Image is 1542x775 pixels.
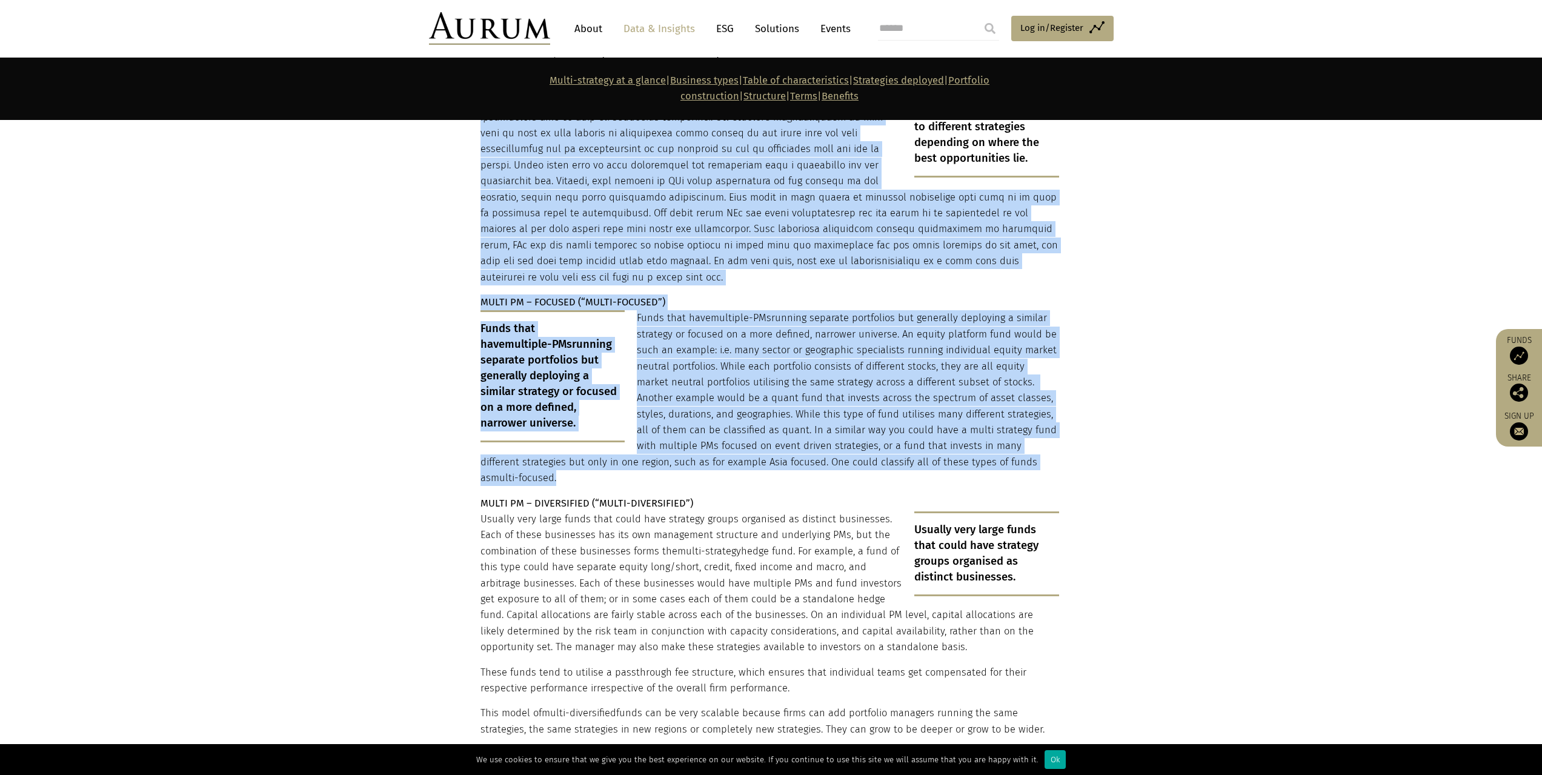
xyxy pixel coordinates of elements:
[550,75,666,86] a: Multi-strategy at a glance
[480,497,693,509] span: MULTI PM – DIVERSIFIED (“MULTI-DIVERSIFIED”)
[710,18,740,40] a: ESG
[1510,422,1528,441] img: Sign up to our newsletter
[817,90,822,102] strong: |
[480,310,625,442] p: Funds that have running separate portfolios but generally deploying a similar strategy or focused...
[670,75,739,86] a: Business types
[480,310,1059,486] p: Funds that have running separate portfolios but generally deploying a similar strategy or focused...
[853,75,944,86] a: Strategies deployed
[822,90,859,102] a: Benefits
[542,707,616,719] span: multi-diversified
[914,511,1059,596] p: Usually very large funds that could have strategy groups organised as distinct businesses.
[480,665,1059,697] p: These funds tend to utilise a passthrough fee structure, which ensures that individual teams get ...
[749,18,805,40] a: Solutions
[1510,347,1528,365] img: Access Funds
[1502,411,1536,441] a: Sign up
[1510,384,1528,402] img: Share this post
[429,12,550,45] img: Aurum
[480,705,1059,737] p: This model of funds can be very scalable because firms can add portfolio managers running the sam...
[1011,16,1114,41] a: Log in/Register
[550,75,989,102] strong: | | | | | |
[480,296,665,308] span: MULTI PM – FOCUSED (“MULTI-FOCUSED”)
[1502,335,1536,365] a: Funds
[568,18,608,40] a: About
[814,18,851,40] a: Events
[743,75,849,86] a: Table of characteristics
[480,511,1059,656] p: Usually very large funds that could have strategy groups organised as distinct businesses. Each o...
[743,90,786,102] a: Structure
[1020,21,1083,35] span: Log in/Register
[790,90,817,102] a: Terms
[1045,750,1066,769] div: Ok
[480,61,1059,285] p: Funds with just one or at most a handful of PMs that dynamically allocate capital to different st...
[505,338,572,351] span: multiple-PMs
[1502,374,1536,402] div: Share
[978,16,1002,41] input: Submit
[617,18,701,40] a: Data & Insights
[711,312,771,324] span: multiple-PMs
[491,472,554,484] span: multi-focused
[677,545,741,557] span: multi-strategy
